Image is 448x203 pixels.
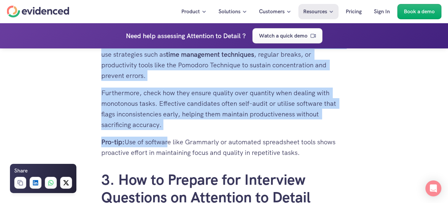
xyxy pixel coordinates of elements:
a: Pricing [341,4,367,19]
p: Use of software like Grammarly or automated spreadsheet tools shows proactive effort in maintaini... [101,137,347,158]
p: Need help assessing [126,31,185,41]
p: Maintaining focus on repetitive tasks requires discipline. Look for candidates who use strategies... [101,38,347,81]
p: Product [181,7,200,16]
p: Customers [259,7,285,16]
a: Sign In [369,4,395,19]
p: Book a demo [404,7,435,16]
h6: Share [14,167,28,175]
a: Watch a quick demo [252,28,322,43]
p: Solutions [219,7,240,16]
p: Resources [303,7,327,16]
a: Book a demo [397,4,441,19]
h4: Attention to Detail [187,31,241,41]
p: Sign In [374,7,390,16]
strong: time management techniques [166,50,254,59]
h4: ? [242,31,246,41]
p: Watch a quick demo [259,32,308,40]
p: Pricing [346,7,362,16]
p: Furthermore, check how they ensure quality over quantity when dealing with monotonous tasks. Effe... [101,88,347,130]
a: Home [7,6,69,18]
strong: Pro-tip: [101,138,125,146]
div: Open Intercom Messenger [425,180,441,196]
